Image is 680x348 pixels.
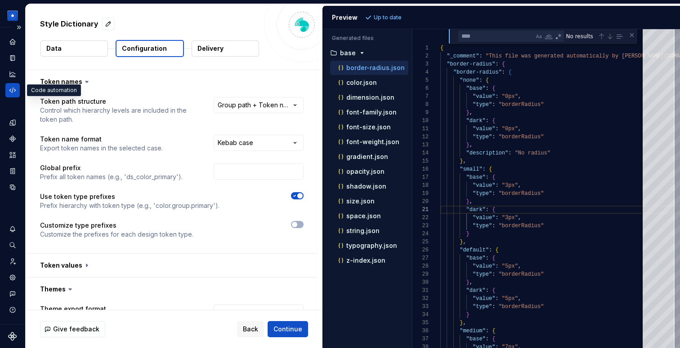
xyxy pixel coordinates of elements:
[40,230,193,239] p: Customize the prefixes for each design token type.
[518,263,521,269] span: ,
[473,134,492,140] span: "type"
[614,31,624,41] div: Find in Selection (⌥⌘L)
[346,242,397,249] p: typography.json
[508,69,511,75] span: {
[495,263,498,269] span: :
[544,32,553,41] div: Match Whole Word (⌥⌘W)
[53,325,99,334] span: Give feedback
[460,247,489,253] span: "default"
[412,295,429,303] div: 32
[5,35,20,49] a: Home
[466,198,469,205] span: }
[46,44,62,53] p: Data
[492,336,495,342] span: {
[346,153,388,160] p: gradient.json
[466,207,485,213] span: "dark"
[13,21,25,34] button: Expand sidebar
[5,254,20,269] a: Invite team
[485,207,488,213] span: :
[466,85,485,92] span: "base"
[412,327,429,335] div: 36
[40,18,98,29] p: Style Dictionary
[5,83,20,97] a: Code automation
[534,32,543,41] div: Match Case (⌥⌘C)
[473,271,492,278] span: "type"
[412,278,429,286] div: 30
[412,157,429,165] div: 15
[518,93,521,100] span: ,
[473,223,492,229] span: "type"
[330,63,408,73] button: border-radius.json
[330,78,408,88] button: color.json
[459,31,534,41] textarea: Find
[501,93,518,100] span: "0px"
[466,336,485,342] span: "base"
[469,142,472,148] span: ,
[412,262,429,270] div: 28
[273,325,302,334] span: Continue
[485,77,488,84] span: {
[412,117,429,125] div: 10
[479,53,482,59] span: :
[268,321,308,337] button: Continue
[5,270,20,285] div: Settings
[473,263,495,269] span: "value"
[492,287,495,294] span: {
[330,226,408,236] button: string.json
[498,271,544,278] span: "borderRadius"
[412,109,429,117] div: 9
[495,126,498,132] span: :
[412,254,429,262] div: 27
[40,201,219,210] p: Prefix hierarchy with token type (e.g., 'color.group.primary').
[5,115,20,130] a: Design tokens
[485,287,488,294] span: :
[473,182,495,189] span: "value"
[5,222,20,236] div: Notifications
[330,167,408,176] button: opacity.json
[492,328,495,334] span: {
[40,192,219,201] p: Use token type prefixes
[412,311,429,319] div: 34
[495,215,498,221] span: :
[412,44,429,52] div: 1
[374,14,402,21] p: Up to date
[518,182,521,189] span: ,
[40,40,108,57] button: Data
[518,215,521,221] span: ,
[469,279,472,286] span: ,
[463,239,466,245] span: ,
[473,93,495,100] span: "value"
[463,320,466,326] span: ,
[492,101,495,108] span: :
[463,158,466,164] span: ,
[412,198,429,206] div: 20
[412,93,429,101] div: 7
[473,126,495,132] span: "value"
[5,132,20,146] a: Components
[330,137,408,147] button: font-weight.json
[346,212,381,220] p: space.json
[501,295,518,302] span: "5px"
[346,109,397,116] p: font-family.json
[40,163,183,172] p: Global prefix
[5,286,20,301] button: Contact support
[412,319,429,327] div: 35
[7,10,18,21] img: 049812b6-2877-400d-9dc9-987621144c16.png
[5,148,20,162] a: Assets
[40,144,163,153] p: Export token names in the selected case.
[554,32,563,41] div: Use Regular Expression (⌥⌘R)
[508,150,511,156] span: :
[518,126,521,132] span: ,
[412,206,429,214] div: 21
[495,295,498,302] span: :
[473,295,495,302] span: "value"
[495,61,498,67] span: :
[449,29,637,44] div: Find / Replace
[492,118,495,124] span: {
[412,141,429,149] div: 13
[346,168,385,175] p: opacity.json
[412,52,429,60] div: 2
[482,166,485,172] span: :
